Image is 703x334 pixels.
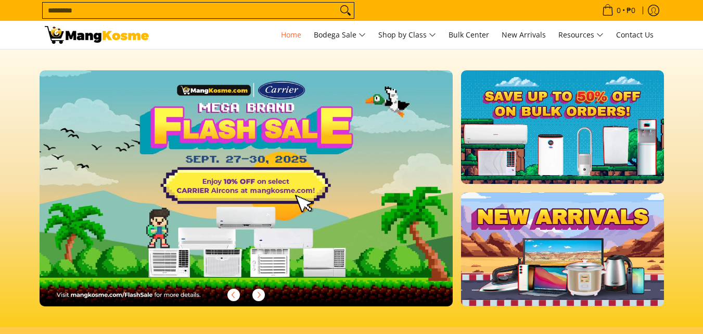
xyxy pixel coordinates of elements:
[443,21,494,49] a: Bulk Center
[45,26,149,44] img: Mang Kosme: Your Home Appliances Warehouse Sale Partner!
[461,70,663,184] img: BULK.webp
[222,283,245,306] button: Previous
[449,30,489,40] span: Bulk Center
[281,30,301,40] span: Home
[625,7,637,14] span: ₱0
[276,21,306,49] a: Home
[553,21,609,49] a: Resources
[309,21,371,49] a: Bodega Sale
[616,30,654,40] span: Contact Us
[378,29,436,42] span: Shop by Class
[599,5,638,16] span: •
[615,7,622,14] span: 0
[159,21,659,49] nav: Main Menu
[558,29,604,42] span: Resources
[461,192,663,306] img: NEW_ARRIVAL.webp
[247,283,270,306] button: Next
[314,29,366,42] span: Bodega Sale
[496,21,551,49] a: New Arrivals
[611,21,659,49] a: Contact Us
[373,21,441,49] a: Shop by Class
[502,30,546,40] span: New Arrivals
[337,3,354,18] button: Search
[40,70,453,306] img: 092325 mk eom flash sale 1510x861 no dti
